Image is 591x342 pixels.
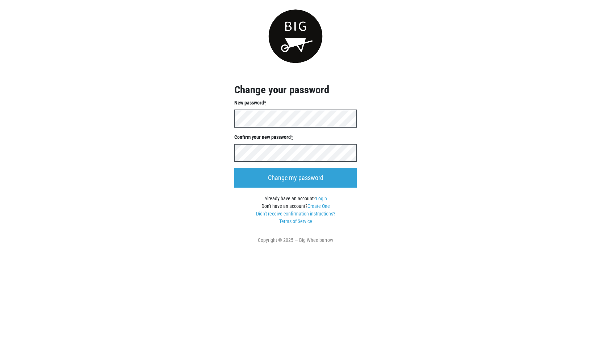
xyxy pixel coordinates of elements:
a: Didn't receive confirmation instructions? [256,211,335,217]
input: Change my password [234,168,357,188]
label: Confirm your new password [234,133,357,141]
img: small-round-logo-d6fdfe68ae19b7bfced82731a0234da4.png [268,9,322,63]
label: New password [234,99,357,107]
h2: Change your password [234,84,357,96]
a: Login [316,196,327,201]
div: Copyright © 2025 — Big Wheelbarrow [223,236,368,244]
abbr: required [291,134,293,140]
abbr: required [264,100,266,106]
a: Terms of Service [279,218,312,224]
a: Create One [307,203,330,209]
div: Already have an account? Don't have an account? [234,195,357,225]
